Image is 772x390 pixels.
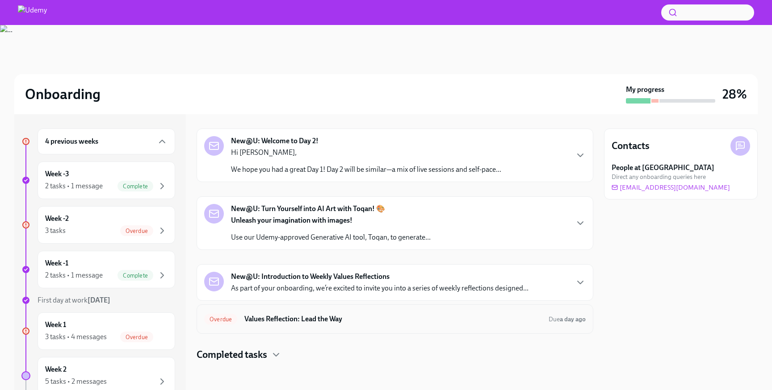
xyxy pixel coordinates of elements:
[549,315,586,324] span: September 29th, 2025 10:00
[45,270,103,280] div: 2 tasks • 1 message
[45,365,67,374] h6: Week 2
[117,272,153,279] span: Complete
[612,139,650,153] h4: Contacts
[626,85,664,95] strong: My progress
[38,129,175,154] div: 4 previous weeks
[45,332,107,342] div: 3 tasks • 4 messages
[231,165,501,174] p: We hope you had a great Day 1! Day 2 will be similar—a mix of live sessions and self-pace...
[21,251,175,288] a: Week -12 tasks • 1 messageComplete
[612,183,730,192] a: [EMAIL_ADDRESS][DOMAIN_NAME]
[231,283,529,293] p: As part of your onboarding, we’re excited to invite you into a series of weekly reflections desig...
[244,314,541,324] h6: Values Reflection: Lead the Way
[204,316,237,323] span: Overdue
[45,214,69,224] h6: Week -2
[722,86,747,102] h3: 28%
[549,315,586,323] span: Due
[231,216,352,224] strong: Unleash your imagination with images!
[231,148,501,158] p: Hi [PERSON_NAME],
[45,181,103,191] div: 2 tasks • 1 message
[45,226,66,236] div: 3 tasks
[88,296,110,304] strong: [DATE]
[45,377,107,386] div: 5 tasks • 2 messages
[197,348,267,361] h4: Completed tasks
[120,334,153,340] span: Overdue
[45,169,69,179] h6: Week -3
[38,296,110,304] span: First day at work
[45,320,66,330] h6: Week 1
[197,348,593,361] div: Completed tasks
[612,173,706,181] span: Direct any onboarding queries here
[21,162,175,199] a: Week -32 tasks • 1 messageComplete
[612,163,714,173] strong: People at [GEOGRAPHIC_DATA]
[120,228,153,234] span: Overdue
[231,232,431,242] p: Use our Udemy-approved Generative AI tool, Toqan, to generate...
[18,5,47,20] img: Udemy
[21,206,175,244] a: Week -23 tasksOverdue
[231,204,385,214] strong: New@U: Turn Yourself into AI Art with Toqan! 🎨
[25,85,101,103] h2: Onboarding
[231,272,390,282] strong: New@U: Introduction to Weekly Values Reflections
[45,137,98,146] h6: 4 previous weeks
[117,183,153,190] span: Complete
[560,315,586,323] strong: a day ago
[231,136,319,146] strong: New@U: Welcome to Day 2!
[45,258,68,268] h6: Week -1
[21,295,175,305] a: First day at work[DATE]
[21,312,175,350] a: Week 13 tasks • 4 messagesOverdue
[204,312,586,326] a: OverdueValues Reflection: Lead the WayDuea day ago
